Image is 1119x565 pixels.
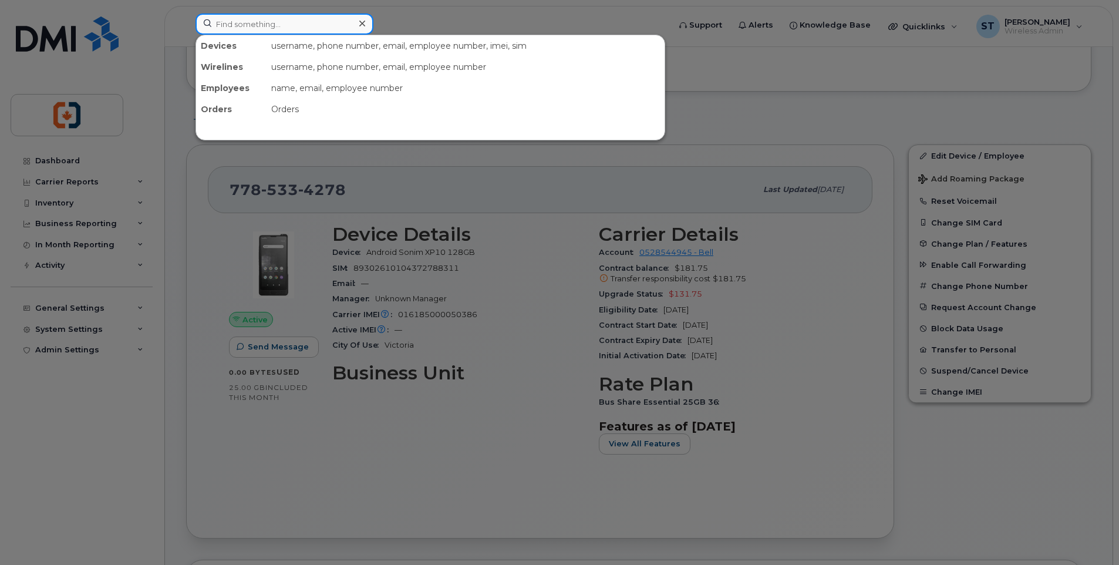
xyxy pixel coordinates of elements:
div: Employees [196,78,267,99]
div: Orders [196,99,267,120]
div: username, phone number, email, employee number, imei, sim [267,35,665,56]
div: username, phone number, email, employee number [267,56,665,78]
div: Wirelines [196,56,267,78]
input: Find something... [196,14,373,35]
div: name, email, employee number [267,78,665,99]
div: Devices [196,35,267,56]
div: Orders [267,99,665,120]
